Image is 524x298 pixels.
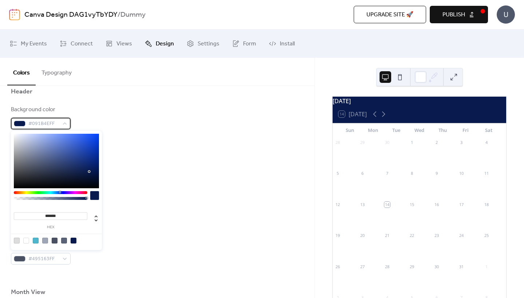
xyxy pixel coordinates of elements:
div: 9 [434,171,440,176]
div: Header [11,87,33,96]
div: rgb(159, 167, 183) [42,238,48,243]
button: Upgrade site 🚀 [354,6,426,23]
div: 4 [484,140,489,145]
span: Install [280,38,295,50]
div: 24 [459,233,464,238]
div: rgb(73, 81, 99) [52,238,57,243]
div: Thu [431,123,454,138]
div: 14 [384,202,390,207]
div: rgb(90, 99, 120) [61,238,67,243]
span: My Events [21,38,47,50]
div: 2 [434,140,440,145]
a: Install [263,32,300,55]
div: Tue [385,123,408,138]
div: 23 [434,233,440,238]
span: Publish [442,11,465,19]
span: Views [116,38,132,50]
a: Design [139,32,179,55]
div: 11 [484,171,489,176]
button: Colors [7,58,36,85]
div: 10 [459,171,464,176]
div: Mon [362,123,385,138]
a: Views [100,32,138,55]
div: 13 [360,202,365,207]
div: 29 [360,140,365,145]
div: 3 [459,140,464,145]
div: 28 [384,264,390,269]
div: 16 [434,202,440,207]
a: Form [227,32,262,55]
span: Settings [198,38,219,50]
div: 20 [360,233,365,238]
a: Connect [54,32,98,55]
span: Form [243,38,256,50]
div: Background color [11,105,69,114]
div: rgb(9, 27, 78) [71,238,76,243]
div: 19 [335,233,340,238]
div: 7 [384,171,390,176]
span: #495163FF [28,255,59,263]
div: 25 [484,233,489,238]
div: U [497,5,515,24]
div: 30 [384,140,390,145]
div: 1 [484,264,489,269]
b: Dummy [120,8,146,22]
div: rgb(255, 255, 255) [23,238,29,243]
div: 8 [409,171,414,176]
div: 29 [409,264,414,269]
div: 31 [459,264,464,269]
div: Sun [338,123,362,138]
span: Connect [71,38,93,50]
div: Sat [477,123,500,138]
span: Upgrade site 🚀 [366,11,413,19]
button: Typography [36,58,78,85]
div: [DATE] [333,97,506,105]
div: 21 [384,233,390,238]
div: 18 [484,202,489,207]
div: 26 [335,264,340,269]
div: 15 [409,202,414,207]
div: 6 [360,171,365,176]
div: Wed [408,123,431,138]
div: rgb(78, 183, 205) [33,238,39,243]
span: #091B4EFF [28,120,59,128]
a: My Events [4,32,52,55]
div: Month View [11,288,45,297]
div: 27 [360,264,365,269]
div: 1 [409,140,414,145]
div: 30 [434,264,440,269]
div: Fri [454,123,477,138]
div: 22 [409,233,414,238]
button: Publish [430,6,488,23]
img: logo [9,9,20,20]
div: rgb(221, 221, 221) [14,238,20,243]
span: Design [156,38,174,50]
div: 5 [335,171,340,176]
label: hex [14,225,87,229]
a: Settings [181,32,225,55]
b: / [118,8,120,22]
div: 28 [335,140,340,145]
a: Canva Design DAG1vyTbYDY [24,8,118,22]
div: 12 [335,202,340,207]
div: 17 [459,202,464,207]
